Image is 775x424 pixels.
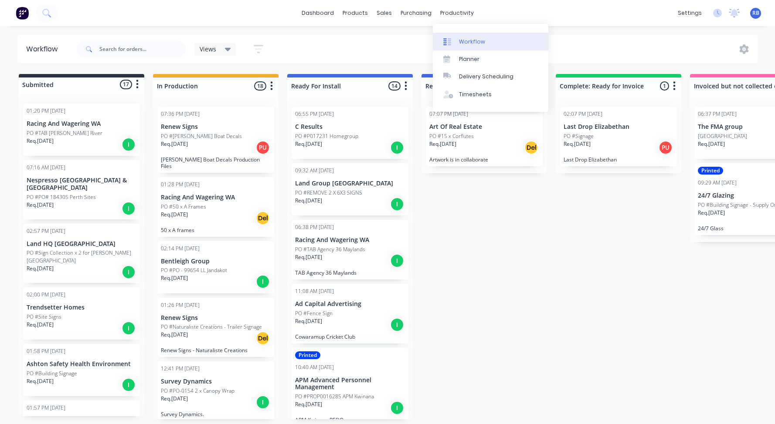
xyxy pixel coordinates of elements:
[295,140,322,148] p: Req. [DATE]
[524,141,538,155] div: Del
[23,344,140,396] div: 01:58 PM [DATE]Ashton Safety Health EnvironmentPO #Building SignageReq.[DATE]I
[27,120,136,128] p: Racing And Wagering WA
[698,140,725,148] p: Req. [DATE]
[429,110,468,118] div: 07:07 PM [DATE]
[27,291,65,299] div: 02:00 PM [DATE]
[295,363,334,371] div: 10:40 AM [DATE]
[459,73,513,81] div: Delivery Scheduling
[16,7,29,20] img: Factory
[295,300,405,308] p: Ad Capital Advertising
[161,274,188,282] p: Req. [DATE]
[23,104,140,156] div: 01:20 PM [DATE]Racing And Wagering WAPO #TAB [PERSON_NAME] RiverReq.[DATE]I
[161,258,271,265] p: Bentleigh Group
[396,7,436,20] div: purchasing
[27,265,54,273] p: Req. [DATE]
[295,253,322,261] p: Req. [DATE]
[157,177,274,237] div: 01:28 PM [DATE]Racing And Wagering WAPO #50 x A FramesReq.[DATE]Del50 x A frames
[161,395,188,403] p: Req. [DATE]
[433,50,548,68] a: Planner
[698,132,747,140] p: [GEOGRAPHIC_DATA]
[23,224,140,283] div: 02:57 PM [DATE]Land HQ [GEOGRAPHIC_DATA]PO #Sign Collection x 2 for [PERSON_NAME][GEOGRAPHIC_DATA...
[161,378,271,385] p: Survey Dynamics
[752,9,759,17] span: RB
[659,141,673,155] div: PU
[564,132,594,140] p: PO #Signage
[161,140,188,148] p: Req. [DATE]
[295,317,322,325] p: Req. [DATE]
[161,301,200,309] div: 01:26 PM [DATE]
[433,86,548,103] a: Timesheets
[161,156,271,169] p: [PERSON_NAME] Boat Decals Production Files
[161,347,271,353] p: Renew Signs - Naturaliste Creations
[161,266,227,274] p: PO #PO - 99654 LL Jandakot
[27,347,65,355] div: 01:58 PM [DATE]
[429,123,539,131] p: Art Of Real Estate
[560,107,677,166] div: 02:07 PM [DATE]Last Drop ElizabethanPO #SignageReq.[DATE]PULast Drop Elizabethan
[295,110,334,118] div: 06:55 PM [DATE]
[295,246,365,253] p: PO #TAB Agency 36 Maylands
[390,318,404,332] div: I
[390,254,404,268] div: I
[429,140,456,148] p: Req. [DATE]
[27,321,54,329] p: Req. [DATE]
[122,265,136,279] div: I
[295,377,405,391] p: APM Advanced Personnel Management
[295,132,358,140] p: PO #P017231 Homegroup
[564,110,602,118] div: 02:07 PM [DATE]
[27,240,136,248] p: Land HQ [GEOGRAPHIC_DATA]
[161,331,188,339] p: Req. [DATE]
[27,360,136,368] p: Ashton Safety Health Environment
[27,404,65,412] div: 01:57 PM [DATE]
[161,110,200,118] div: 07:36 PM [DATE]
[295,400,322,408] p: Req. [DATE]
[698,179,737,187] div: 09:29 AM [DATE]
[27,313,61,321] p: PO #Site Signs
[426,107,543,166] div: 07:07 PM [DATE]Art Of Real EstatePO #15 x CorflutesReq.[DATE]DelArtwork is in collaborate
[157,241,274,293] div: 02:14 PM [DATE]Bentleigh GroupPO #PO - 99654 LL JandakotReq.[DATE]I
[161,323,262,331] p: PO #Naturaliste Creations - Trailer Signage
[295,310,333,317] p: PO #Fence Sign
[292,220,408,279] div: 06:38 PM [DATE]Racing And Wagering WAPO #TAB Agency 36 MaylandsReq.[DATE]ITAB Agency 36 Maylands
[390,197,404,211] div: I
[295,269,405,276] p: TAB Agency 36 Maylands
[161,132,242,140] p: PO #[PERSON_NAME] Boat Decals
[23,160,140,219] div: 07:16 AM [DATE]Nespresso [GEOGRAPHIC_DATA] & [GEOGRAPHIC_DATA]PO #PO# 184305 Perth SitesReq.[DATE]I
[459,91,492,98] div: Timesheets
[157,361,274,421] div: 12:41 PM [DATE]Survey DynamicsPO #PO-0154 2 x Canopy WrapReq.[DATE]ISurvey Dynamics.
[295,123,405,131] p: C Results
[256,141,270,155] div: PU
[295,333,405,340] p: Cowaramup Cricket Club
[698,167,723,175] div: Printed
[161,314,271,322] p: Renew Signs
[27,227,65,235] div: 02:57 PM [DATE]
[256,275,270,289] div: I
[27,129,102,137] p: PO #TAB [PERSON_NAME] River
[161,411,271,417] p: Survey Dynamics.
[161,203,206,211] p: PO #50 x A Frames
[161,123,271,131] p: Renew Signs
[122,202,136,215] div: I
[161,365,200,373] div: 12:41 PM [DATE]
[459,38,485,46] div: Workflow
[27,377,54,385] p: Req. [DATE]
[436,7,478,20] div: productivity
[122,138,136,151] div: I
[564,156,673,163] p: Last Drop Elizabethan
[27,370,77,377] p: PO #Building Signage
[429,156,539,163] p: Artwork is in collaborate
[27,201,54,209] p: Req. [DATE]
[295,393,374,400] p: PO #PROP0016285 APM Kwinana
[295,167,334,175] div: 09:32 AM [DATE]
[256,211,270,225] div: Del
[27,177,136,192] p: Nespresso [GEOGRAPHIC_DATA] & [GEOGRAPHIC_DATA]
[122,321,136,335] div: I
[372,7,396,20] div: sales
[292,107,408,159] div: 06:55 PM [DATE]C ResultsPO #P017231 HomegroupReq.[DATE]I
[27,193,96,201] p: PO #PO# 184305 Perth Sites
[157,107,274,173] div: 07:36 PM [DATE]Renew SignsPO #[PERSON_NAME] Boat DecalsReq.[DATE]PU[PERSON_NAME] Boat Decals Prod...
[27,107,65,115] div: 01:20 PM [DATE]
[295,236,405,244] p: Racing And Wagering WA
[200,44,216,54] span: Views
[161,387,235,395] p: PO #PO-0154 2 x Canopy Wrap
[161,181,200,188] div: 01:28 PM [DATE]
